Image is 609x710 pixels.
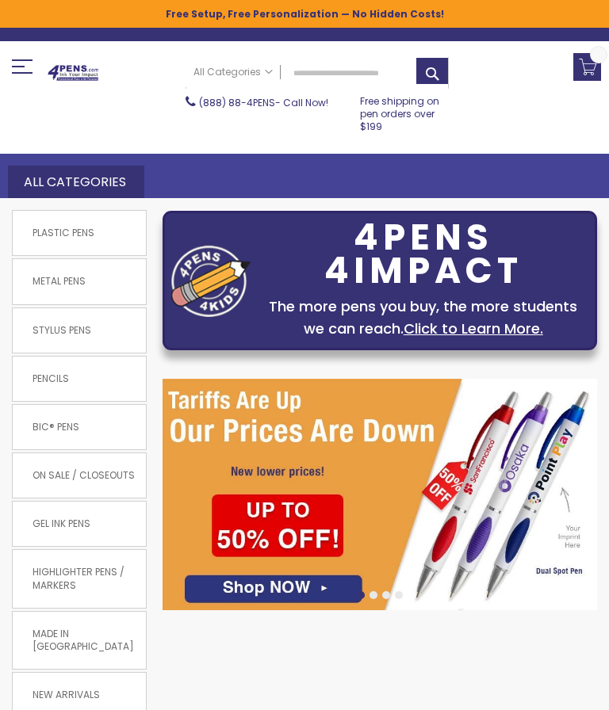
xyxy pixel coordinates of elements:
[48,65,98,81] img: 4Pens Custom Pens and Promotional Products
[8,166,144,199] div: All Categories
[13,259,146,303] a: Metal Pens
[25,620,146,661] span: Made in [GEOGRAPHIC_DATA]
[199,96,275,109] a: (888) 88-4PENS
[199,96,328,109] span: - Call Now!
[13,405,146,449] a: Bic® pens
[13,550,146,607] a: Highlighter Pens / Markers
[171,245,251,317] img: four_pen_logo.png
[186,57,281,87] a: All Categories
[360,89,449,134] div: Free shipping on pen orders over $199
[25,267,94,296] span: Metal Pens
[404,319,543,338] a: Click to Learn More.
[13,612,146,669] a: Made in [GEOGRAPHIC_DATA]
[13,211,146,255] a: Plastic Pens
[259,296,589,340] div: The more pens you buy, the more students we can reach.
[25,219,102,247] span: Plastic Pens
[13,502,146,546] a: Gel Ink Pens
[25,461,143,490] span: On Sale / Closeouts
[13,453,146,498] a: On Sale / Closeouts
[25,510,98,538] span: Gel Ink Pens
[25,413,87,441] span: Bic® pens
[25,681,108,709] span: New Arrivals
[13,308,146,353] a: Stylus Pens
[25,558,146,599] span: Highlighter Pens / Markers
[25,316,99,345] span: Stylus Pens
[13,357,146,401] a: Pencils
[193,66,273,78] span: All Categories
[25,365,77,393] span: Pencils
[163,379,598,610] img: /cheap-promotional-products.html
[259,221,589,288] div: 4PENS 4IMPACT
